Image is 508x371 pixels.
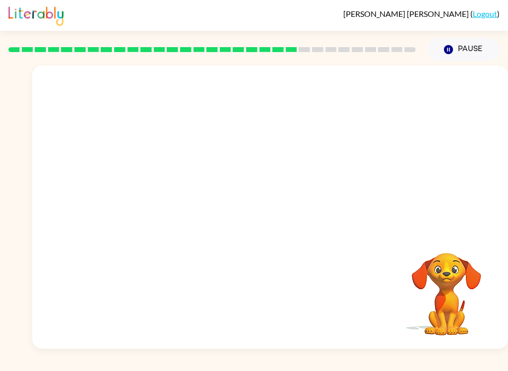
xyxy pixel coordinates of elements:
[343,9,470,18] span: [PERSON_NAME] [PERSON_NAME]
[8,4,63,26] img: Literably
[473,9,497,18] a: Logout
[343,9,500,18] div: ( )
[397,238,496,337] video: Your browser must support playing .mp4 files to use Literably. Please try using another browser.
[428,38,500,61] button: Pause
